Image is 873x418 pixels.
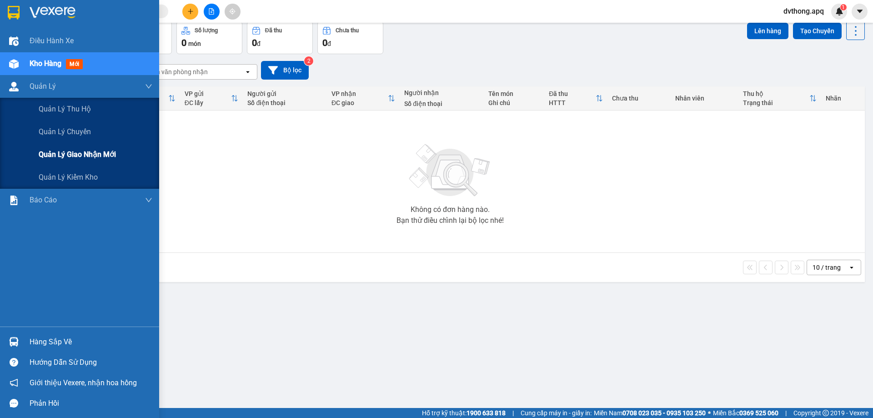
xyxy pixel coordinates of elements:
div: Thu hộ [743,90,809,97]
span: Cung cấp máy in - giấy in: [521,408,592,418]
span: món [188,40,201,47]
span: Miền Nam [594,408,706,418]
div: Bạn thử điều chỉnh lại bộ lọc nhé! [396,217,504,224]
span: 1 [842,4,845,10]
button: caret-down [852,4,868,20]
button: Số lượng0món [176,21,242,54]
button: Bộ lọc [261,61,309,80]
div: Người nhận [404,89,479,96]
img: warehouse-icon [9,82,19,91]
strong: 0369 525 060 [739,409,778,417]
span: 0 [322,37,327,48]
span: Giới thiệu Vexere, nhận hoa hồng [30,377,137,388]
span: Báo cáo [30,194,57,206]
th: Toggle SortBy [180,86,243,111]
span: 0 [252,37,257,48]
img: svg+xml;base64,PHN2ZyBjbGFzcz0ibGlzdC1wbHVnX19zdmciIHhtbG5zPSJodHRwOi8vd3d3LnczLm9yZy8yMDAwL3N2Zy... [405,139,496,202]
svg: open [244,68,251,76]
div: VP gửi [185,90,231,97]
div: Không có đơn hàng nào. [411,206,490,213]
div: Hướng dẫn sử dụng [30,356,152,369]
div: Hàng sắp về [30,335,152,349]
div: VP nhận [331,90,388,97]
span: plus [187,8,194,15]
button: Chưa thu0đ [317,21,383,54]
div: HTTT [549,99,596,106]
div: Đã thu [549,90,596,97]
div: Số điện thoại [404,100,479,107]
span: Kho hàng [30,59,61,68]
span: aim [229,8,236,15]
span: message [10,399,18,408]
sup: 2 [304,56,313,65]
div: Tên món [488,90,540,97]
svg: open [848,264,855,271]
span: copyright [823,410,829,416]
button: Tạo Chuyến [793,23,842,39]
th: Toggle SortBy [544,86,607,111]
strong: 1900 633 818 [467,409,506,417]
th: Toggle SortBy [738,86,821,111]
span: caret-down [856,7,864,15]
span: Hỗ trợ kỹ thuật: [422,408,506,418]
span: Quản Lý [30,81,56,92]
th: Toggle SortBy [327,86,400,111]
img: warehouse-icon [9,337,19,347]
button: aim [225,4,241,20]
div: ĐC giao [331,99,388,106]
div: ĐC lấy [185,99,231,106]
span: mới [66,59,83,69]
span: question-circle [10,358,18,367]
img: logo-vxr [8,6,20,20]
div: Số lượng [195,27,218,34]
div: Nhân viên [675,95,734,102]
div: Chọn văn phòng nhận [145,67,208,76]
span: 0 [181,37,186,48]
span: Quản lý chuyến [39,126,91,137]
div: Trạng thái [743,99,809,106]
span: notification [10,378,18,387]
span: | [785,408,787,418]
span: đ [327,40,331,47]
button: Đã thu0đ [247,21,313,54]
img: solution-icon [9,196,19,205]
span: | [512,408,514,418]
button: file-add [204,4,220,20]
div: Chưa thu [612,95,666,102]
span: Điều hành xe [30,35,74,46]
div: Đã thu [265,27,282,34]
span: down [145,196,152,204]
div: Ghi chú [488,99,540,106]
span: đ [257,40,261,47]
strong: 0708 023 035 - 0935 103 250 [622,409,706,417]
span: Miền Bắc [713,408,778,418]
span: Quản lý kiểm kho [39,171,98,183]
span: file-add [208,8,215,15]
img: warehouse-icon [9,59,19,69]
img: icon-new-feature [835,7,843,15]
span: dvthong.apq [776,5,831,17]
div: Số điện thoại [247,99,322,106]
img: warehouse-icon [9,36,19,46]
div: Nhãn [826,95,860,102]
span: Quản lý giao nhận mới [39,149,116,160]
span: Quản lý thu hộ [39,103,91,115]
div: 10 / trang [813,263,841,272]
div: Người gửi [247,90,322,97]
span: down [145,83,152,90]
div: Chưa thu [336,27,359,34]
div: Phản hồi [30,397,152,410]
button: Lên hàng [747,23,788,39]
span: ⚪️ [708,411,711,415]
button: plus [182,4,198,20]
sup: 1 [840,4,847,10]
